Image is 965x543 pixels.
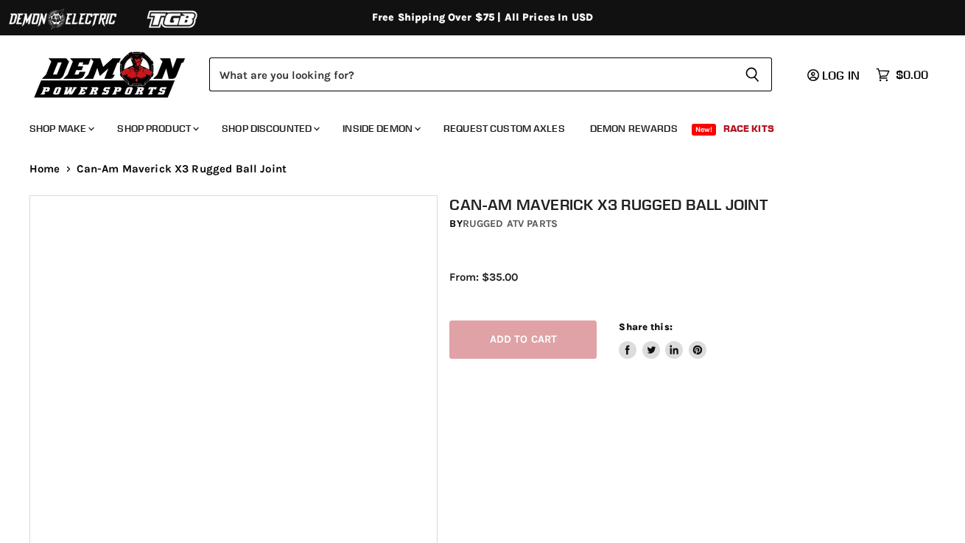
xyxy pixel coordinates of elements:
ul: Main menu [18,108,924,144]
span: $0.00 [896,68,928,82]
span: Can-Am Maverick X3 Rugged Ball Joint [77,163,287,175]
a: Rugged ATV Parts [463,217,558,230]
img: Demon Electric Logo 2 [7,5,118,33]
img: Demon Powersports [29,48,191,100]
a: Race Kits [712,113,785,144]
span: Log in [822,68,860,83]
form: Product [209,57,772,91]
h1: Can-Am Maverick X3 Rugged Ball Joint [449,195,948,214]
a: Shop Make [18,113,103,144]
aside: Share this: [619,320,706,360]
a: Request Custom Axles [432,113,576,144]
a: Home [29,163,60,175]
a: Inside Demon [331,113,429,144]
img: TGB Logo 2 [118,5,228,33]
span: Share this: [619,321,672,332]
span: New! [692,124,717,136]
a: Shop Discounted [211,113,329,144]
input: Search [209,57,733,91]
a: $0.00 [868,64,936,85]
a: Log in [801,69,868,82]
a: Demon Rewards [579,113,689,144]
span: From: $35.00 [449,270,518,284]
div: by [449,216,948,232]
a: Shop Product [106,113,208,144]
button: Search [733,57,772,91]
